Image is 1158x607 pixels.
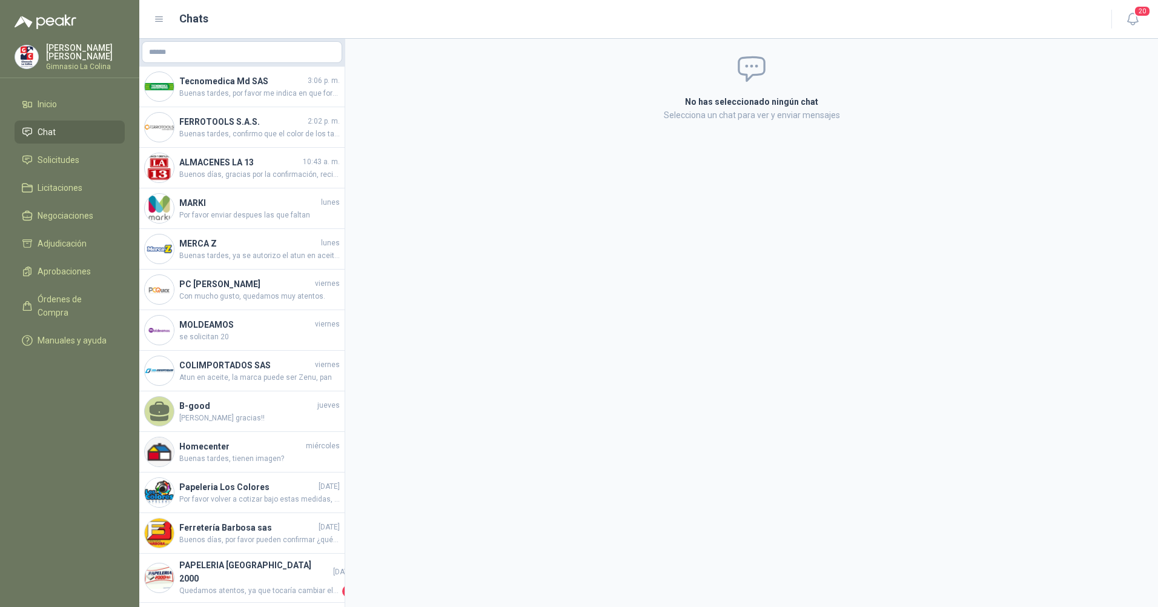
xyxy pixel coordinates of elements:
[15,260,125,283] a: Aprobaciones
[145,519,174,548] img: Company Logo
[179,115,305,128] h4: FERROTOOLS S.A.S.
[15,288,125,324] a: Órdenes de Compra
[139,188,345,229] a: Company LogoMARKIlunesPor favor enviar despues las que faltan
[179,534,340,546] span: Buenos días, por favor pueden confirmar ¿qué medida y qué tipo de perno necesitan?
[179,88,340,99] span: Buenas tardes, por favor me indica en que formato lo necesita
[179,196,319,210] h4: MARKI
[306,440,340,452] span: miércoles
[179,521,316,534] h4: Ferretería Barbosa sas
[179,372,340,383] span: Atun en aceite, la marca puede ser Zenu, pan
[38,181,82,194] span: Licitaciones
[145,356,174,385] img: Company Logo
[179,413,340,424] span: [PERSON_NAME] gracias!!
[145,234,174,264] img: Company Logo
[38,153,79,167] span: Solicitudes
[38,209,93,222] span: Negociaciones
[38,237,87,250] span: Adjudicación
[540,95,963,108] h2: No has seleccionado ningún chat
[139,432,345,473] a: Company LogoHomecentermiércolesBuenas tardes, tienen imagen?
[38,98,57,111] span: Inicio
[145,478,174,507] img: Company Logo
[321,237,340,249] span: lunes
[15,15,76,29] img: Logo peakr
[139,351,345,391] a: Company LogoCOLIMPORTADOS SASviernesAtun en aceite, la marca puede ser Zenu, pan
[46,63,125,70] p: Gimnasio La Colina
[179,210,340,221] span: Por favor enviar despues las que faltan
[315,359,340,371] span: viernes
[1134,5,1151,17] span: 20
[308,75,340,87] span: 3:06 p. m.
[139,473,345,513] a: Company LogoPapeleria Los Colores[DATE]Por favor volver a cotizar bajo estas medidas, gracias.
[179,250,340,262] span: Buenas tardes, ya se autorizo el atun en aceite de girasol
[315,319,340,330] span: viernes
[179,277,313,291] h4: PC [PERSON_NAME]
[15,121,125,144] a: Chat
[179,399,315,413] h4: B-good
[38,293,113,319] span: Órdenes de Compra
[15,45,38,68] img: Company Logo
[15,204,125,227] a: Negociaciones
[179,559,331,585] h4: PAPELERIA [GEOGRAPHIC_DATA] 2000
[139,513,345,554] a: Company LogoFerretería Barbosa sas[DATE]Buenos días, por favor pueden confirmar ¿qué medida y qué...
[179,237,319,250] h4: MERCA Z
[145,194,174,223] img: Company Logo
[139,554,345,603] a: Company LogoPAPELERIA [GEOGRAPHIC_DATA] 2000[DATE]Quedamos atentos, ya que tocaría cambiar el pre...
[179,318,313,331] h4: MOLDEAMOS
[139,229,345,270] a: Company LogoMERCA ZlunesBuenas tardes, ya se autorizo el atun en aceite de girasol
[179,10,208,27] h1: Chats
[179,169,340,181] span: Buenos días, gracias por la confirmación, recibimos a satisfacción.
[179,128,340,140] span: Buenas tardes, confirmo que el color de los tableros es rojos, por favor confirmarnos fecha de en...
[179,494,340,505] span: Por favor volver a cotizar bajo estas medidas, gracias.
[145,437,174,466] img: Company Logo
[179,75,305,88] h4: Tecnomedica Md SAS
[139,391,345,432] a: B-goodjueves[PERSON_NAME] gracias!!
[139,270,345,310] a: Company LogoPC [PERSON_NAME]viernesCon mucho gusto, quedamos muy atentos.
[139,148,345,188] a: Company LogoALMACENES LA 1310:43 a. m.Buenos días, gracias por la confirmación, recibimos a satis...
[319,481,340,493] span: [DATE]
[179,480,316,494] h4: Papeleria Los Colores
[139,67,345,107] a: Company LogoTecnomedica Md SAS3:06 p. m.Buenas tardes, por favor me indica en que formato lo nece...
[15,93,125,116] a: Inicio
[145,563,174,592] img: Company Logo
[139,310,345,351] a: Company LogoMOLDEAMOSviernesse solicitan 20
[145,316,174,345] img: Company Logo
[319,522,340,533] span: [DATE]
[38,265,91,278] span: Aprobaciones
[179,440,303,453] h4: Homecenter
[15,148,125,171] a: Solicitudes
[179,156,300,169] h4: ALMACENES LA 13
[540,108,963,122] p: Selecciona un chat para ver y enviar mensajes
[333,566,354,578] span: [DATE]
[46,44,125,61] p: [PERSON_NAME] [PERSON_NAME]
[15,329,125,352] a: Manuales y ayuda
[1122,8,1143,30] button: 20
[179,291,340,302] span: Con mucho gusto, quedamos muy atentos.
[15,232,125,255] a: Adjudicación
[145,275,174,304] img: Company Logo
[179,585,340,597] span: Quedamos atentos, ya que tocaría cambiar el precio
[15,176,125,199] a: Licitaciones
[139,107,345,148] a: Company LogoFERROTOOLS S.A.S.2:02 p. m.Buenas tardes, confirmo que el color de los tableros es ro...
[145,153,174,182] img: Company Logo
[321,197,340,208] span: lunes
[38,334,107,347] span: Manuales y ayuda
[179,453,340,465] span: Buenas tardes, tienen imagen?
[145,72,174,101] img: Company Logo
[303,156,340,168] span: 10:43 a. m.
[308,116,340,127] span: 2:02 p. m.
[317,400,340,411] span: jueves
[179,331,340,343] span: se solicitan 20
[315,278,340,290] span: viernes
[145,113,174,142] img: Company Logo
[179,359,313,372] h4: COLIMPORTADOS SAS
[342,585,354,597] span: 2
[38,125,56,139] span: Chat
